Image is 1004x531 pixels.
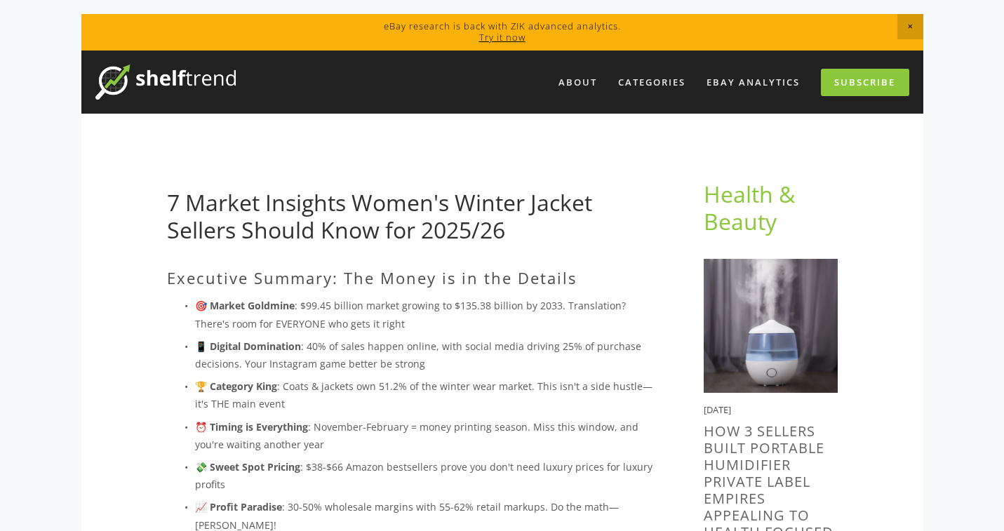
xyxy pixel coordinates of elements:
[479,31,526,43] a: Try it now
[195,418,659,453] p: : November-February = money printing season. Miss this window, and you're waiting another year
[195,299,295,312] strong: 🎯 Market Goldmine
[195,340,301,353] strong: 📱 Digital Domination
[704,179,801,236] a: Health & Beauty
[167,269,659,287] h2: Executive Summary: The Money is in the Details
[167,187,592,244] a: 7 Market Insights Women's Winter Jacket Sellers Should Know for 2025/26
[821,69,909,96] a: Subscribe
[195,458,659,493] p: : $38-$66 Amazon bestsellers prove you don't need luxury prices for luxury profits
[195,460,300,473] strong: 💸 Sweet Spot Pricing
[195,379,277,393] strong: 🏆 Category King
[549,71,606,94] a: About
[704,403,731,416] time: [DATE]
[609,71,695,94] div: Categories
[897,14,923,39] span: Close Announcement
[195,377,659,412] p: : Coats & jackets own 51.2% of the winter wear market. This isn't a side hustle—it's THE main event
[195,337,659,372] p: : 40% of sales happen online, with social media driving 25% of purchase decisions. Your Instagram...
[195,500,282,513] strong: 📈 Profit Paradise
[704,259,838,393] img: How 3 Sellers Built Portable Humidifier Private Label Empires Appealing To Health Focused Buyers
[95,65,236,100] img: ShelfTrend
[195,420,308,433] strong: ⏰ Timing is Everything
[697,71,809,94] a: eBay Analytics
[195,297,659,332] p: : $99.45 billion market growing to $135.38 billion by 2033. Translation? There's room for EVERYON...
